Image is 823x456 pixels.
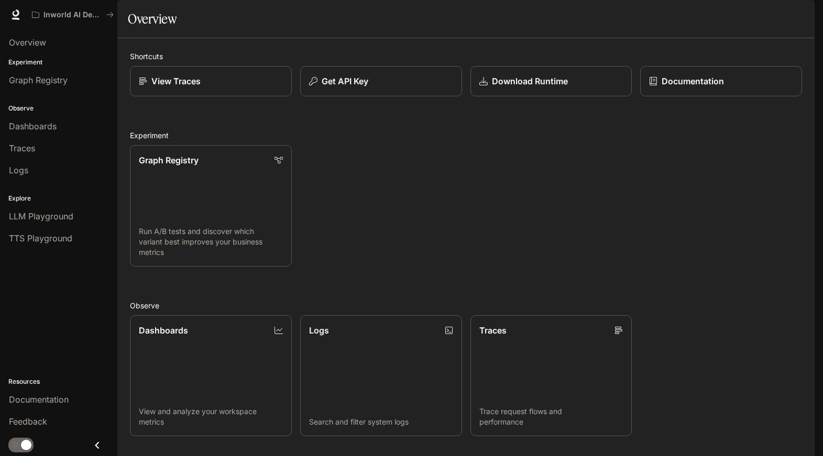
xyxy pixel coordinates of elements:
p: Get API Key [322,75,368,87]
p: View Traces [151,75,201,87]
button: All workspaces [27,4,118,25]
p: Search and filter system logs [309,417,453,427]
h2: Shortcuts [130,51,802,62]
a: Documentation [640,66,802,96]
a: Download Runtime [470,66,632,96]
p: Traces [479,324,507,337]
p: Trace request flows and performance [479,406,623,427]
h1: Overview [128,8,177,29]
p: Dashboards [139,324,188,337]
a: Graph RegistryRun A/B tests and discover which variant best improves your business metrics [130,145,292,266]
p: Logs [309,324,329,337]
p: Inworld AI Demos [43,10,102,19]
p: Documentation [662,75,724,87]
a: View Traces [130,66,292,96]
p: Run A/B tests and discover which variant best improves your business metrics [139,226,283,258]
p: Graph Registry [139,154,199,166]
p: Download Runtime [492,75,568,87]
p: View and analyze your workspace metrics [139,406,283,427]
h2: Experiment [130,130,802,141]
button: Get API Key [300,66,462,96]
h2: Observe [130,300,802,311]
a: TracesTrace request flows and performance [470,315,632,437]
a: DashboardsView and analyze your workspace metrics [130,315,292,437]
a: LogsSearch and filter system logs [300,315,462,437]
